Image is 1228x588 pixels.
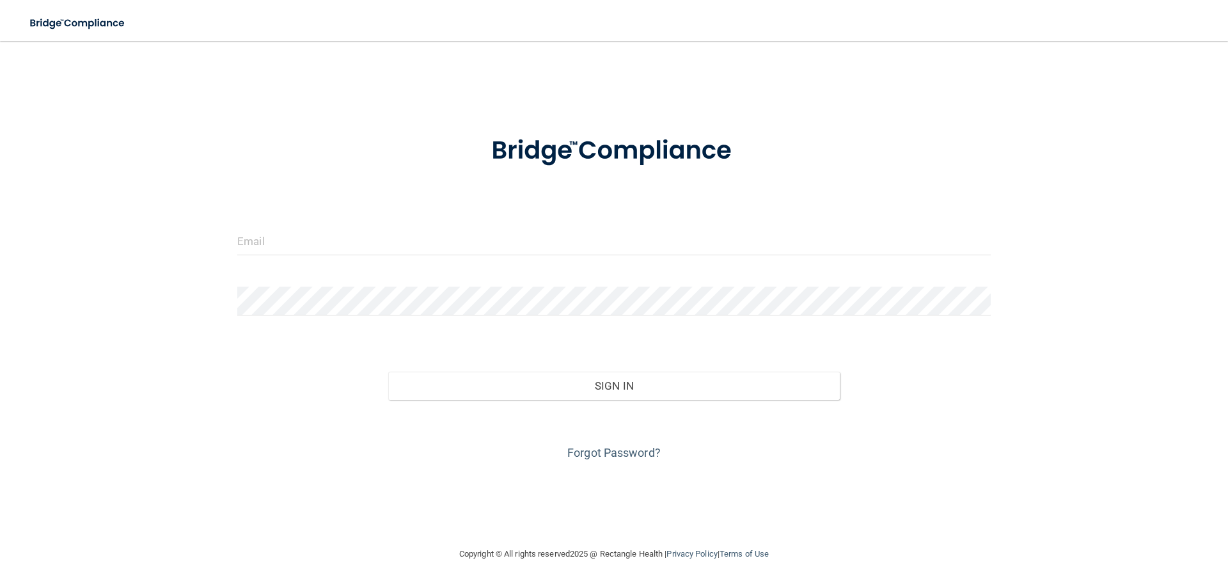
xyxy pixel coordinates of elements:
[381,534,847,575] div: Copyright © All rights reserved 2025 @ Rectangle Health | |
[465,118,763,184] img: bridge_compliance_login_screen.278c3ca4.svg
[567,446,661,459] a: Forgot Password?
[666,549,717,559] a: Privacy Policy
[19,10,137,36] img: bridge_compliance_login_screen.278c3ca4.svg
[388,372,840,400] button: Sign In
[237,226,991,255] input: Email
[720,549,769,559] a: Terms of Use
